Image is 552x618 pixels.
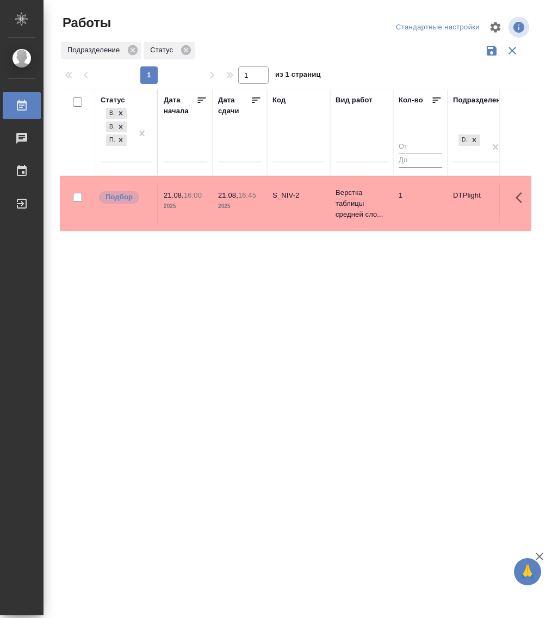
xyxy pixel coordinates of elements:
span: Настроить таблицу [482,14,508,40]
div: Дата сдачи [218,95,251,117]
div: Дата начала [164,95,196,117]
button: 🙏 [514,558,541,585]
div: Статус [144,42,195,59]
span: 🙏 [518,560,537,583]
p: 21.08, [218,191,238,199]
div: Подразделение [453,95,509,106]
p: Подбор [106,192,133,203]
p: 16:45 [238,191,256,199]
p: Подразделение [67,45,123,56]
p: Верстка таблицы средней сло... [336,187,388,220]
p: 2025 [164,201,207,212]
p: 21.08, [164,191,184,199]
div: Выполнен [106,121,115,133]
div: В работе, Выполнен, Подбор [105,133,128,147]
div: split button [393,19,482,36]
div: Кол-во [399,95,423,106]
div: В работе, Выполнен, Подбор [105,120,128,134]
div: Подбор [106,134,115,146]
div: Код [272,95,286,106]
input: От [399,140,442,154]
input: До [399,154,442,167]
div: DTPlight [458,134,468,146]
div: Вид работ [336,95,373,106]
button: Сбросить фильтры [502,40,523,61]
div: В работе, Выполнен, Подбор [105,107,128,120]
div: S_NIV-2 [272,190,325,201]
td: DTPlight [448,185,511,223]
span: Посмотреть информацию [508,17,531,38]
div: Подразделение [61,42,141,59]
p: 16:00 [184,191,202,199]
button: Сохранить фильтры [481,40,502,61]
button: Здесь прячутся важные кнопки [509,185,535,211]
span: Работы [60,14,111,32]
div: Статус [101,95,125,106]
p: Статус [150,45,177,56]
div: DTPlight [457,133,481,147]
div: В работе [106,108,115,119]
td: 1 [393,185,448,223]
span: из 1 страниц [275,68,321,84]
div: Можно подбирать исполнителей [98,190,152,205]
p: 2025 [218,201,262,212]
